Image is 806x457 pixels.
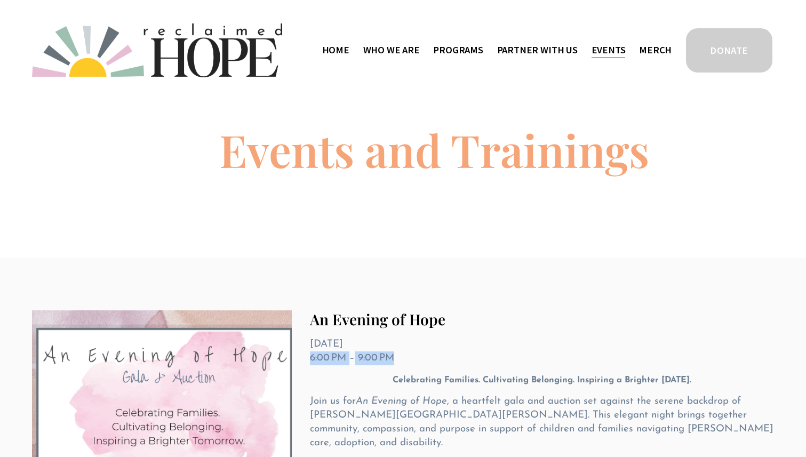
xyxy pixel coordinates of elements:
[497,42,578,58] span: Partner With Us
[32,23,282,77] img: Reclaimed Hope Initiative
[322,42,349,60] a: Home
[639,42,672,60] a: Merch
[310,395,774,450] p: Join us for , a heartfelt gala and auction set against the serene backdrop of [PERSON_NAME][GEOGR...
[433,42,483,58] span: Programs
[497,42,578,60] a: folder dropdown
[363,42,420,60] a: folder dropdown
[433,42,483,60] a: folder dropdown
[592,42,626,60] a: Events
[684,27,773,74] a: DONATE
[363,42,420,58] span: Who We Are
[310,339,343,349] time: [DATE]
[219,127,649,172] h1: Events and Trainings
[358,353,394,363] time: 9:00 PM
[310,353,346,363] time: 6:00 PM
[356,396,447,406] em: An Evening of Hope
[393,376,691,384] strong: Celebrating Families. Cultivating Belonging. Inspiring a Brighter [DATE].
[310,309,445,329] a: An Evening of Hope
